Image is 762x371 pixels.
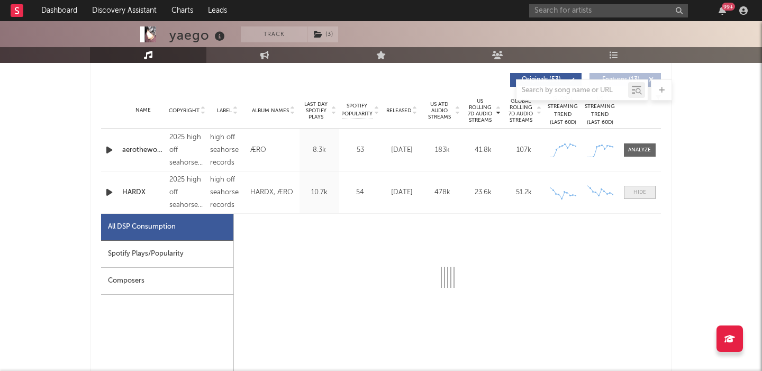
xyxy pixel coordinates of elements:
[506,98,536,123] span: Global Rolling 7D Audio Streams
[506,187,542,198] div: 51.2k
[596,77,645,83] span: Features ( 13 )
[466,145,501,156] div: 41.8k
[101,268,233,295] div: Composers
[302,101,330,120] span: Last Day Spotify Plays
[217,107,232,114] span: Label
[210,131,245,169] div: high off seahorse records
[466,98,495,123] span: US Rolling 7D Audio Streams
[425,101,454,120] span: US ATD Audio Streams
[122,187,164,198] a: HARDX
[169,107,199,114] span: Copyright
[122,145,164,156] a: aerotheworld
[101,241,233,268] div: Spotify Plays/Popularity
[386,107,411,114] span: Released
[384,145,420,156] div: [DATE]
[250,186,293,199] div: HARDX, ÆRO
[108,221,176,233] div: All DSP Consumption
[342,187,379,198] div: 54
[425,187,460,198] div: 478k
[241,26,307,42] button: Track
[341,102,373,118] span: Spotify Popularity
[384,187,420,198] div: [DATE]
[466,187,501,198] div: 23.6k
[516,86,628,95] input: Search by song name or URL
[307,26,339,42] span: ( 3 )
[719,6,726,15] button: 99+
[722,3,735,11] div: 99 +
[210,174,245,212] div: high off seahorse records
[302,187,337,198] div: 10.7k
[425,145,460,156] div: 183k
[307,26,338,42] button: (3)
[510,73,582,87] button: Originals(53)
[252,107,289,114] span: Album Names
[169,131,204,169] div: 2025 high off seahorse records
[169,174,204,212] div: 2025 high off seahorse records
[589,73,661,87] button: Features(13)
[169,26,228,44] div: yaego
[101,214,233,241] div: All DSP Consumption
[342,145,379,156] div: 53
[122,106,164,114] div: Name
[506,145,542,156] div: 107k
[529,4,688,17] input: Search for artists
[547,95,579,126] div: Global Streaming Trend (Last 60D)
[517,77,566,83] span: Originals ( 53 )
[250,144,266,157] div: ÆRO
[302,145,337,156] div: 8.3k
[584,95,616,126] div: US Streaming Trend (Last 60D)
